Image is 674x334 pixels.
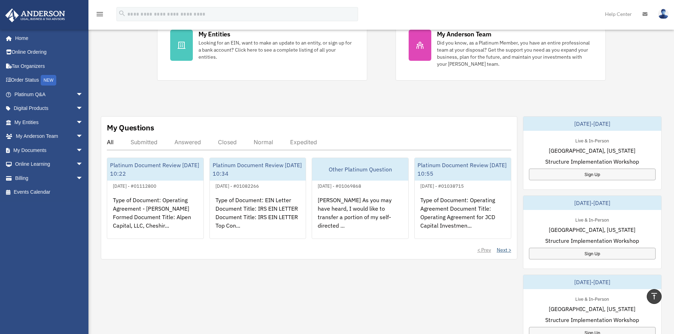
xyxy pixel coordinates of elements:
[414,158,511,239] a: Platinum Document Review [DATE] 10:55[DATE] - #01038715Type of Document: Operating Agreement Docu...
[76,115,90,130] span: arrow_drop_down
[107,182,162,189] div: [DATE] - #01112800
[5,45,94,59] a: Online Ordering
[312,158,408,181] div: Other Platinum Question
[549,225,635,234] span: [GEOGRAPHIC_DATA], [US_STATE]
[209,158,306,239] a: Platinum Document Review [DATE] 10:34[DATE] - #01082266Type of Document: EIN Letter Document Titl...
[5,129,94,143] a: My Anderson Teamarrow_drop_down
[76,87,90,102] span: arrow_drop_down
[5,101,94,116] a: Digital Productsarrow_drop_down
[5,59,94,73] a: Tax Organizers
[523,196,661,210] div: [DATE]-[DATE]
[415,190,511,245] div: Type of Document: Operating Agreement Document Title: Operating Agreement for JCD Capital Investm...
[549,146,635,155] span: [GEOGRAPHIC_DATA], [US_STATE]
[76,129,90,144] span: arrow_drop_down
[107,190,203,245] div: Type of Document: Operating Agreement - [PERSON_NAME] Formed Document Title: Alpen Capital, LLC, ...
[658,9,669,19] img: User Pic
[497,246,511,253] a: Next >
[549,305,635,313] span: [GEOGRAPHIC_DATA], [US_STATE]
[76,171,90,186] span: arrow_drop_down
[290,139,317,146] div: Expedited
[415,182,470,189] div: [DATE] - #01038715
[5,31,90,45] a: Home
[107,158,203,181] div: Platinum Document Review [DATE] 10:22
[545,157,639,166] span: Structure Implementation Workshop
[198,39,354,60] div: Looking for an EIN, want to make an update to an entity, or sign up for a bank account? Click her...
[312,190,408,245] div: [PERSON_NAME] As you may have heard, I would like to transfer a portion of my self-directed ...
[131,139,157,146] div: Submitted
[570,136,615,144] div: Live & In-Person
[210,190,306,245] div: Type of Document: EIN Letter Document Title: IRS EIN LETTER Document Title: IRS EIN LETTER Top Co...
[647,289,662,304] a: vertical_align_top
[570,216,615,223] div: Live & In-Person
[437,39,593,68] div: Did you know, as a Platinum Member, you have an entire professional team at your disposal? Get th...
[107,158,204,239] a: Platinum Document Review [DATE] 10:22[DATE] - #01112800Type of Document: Operating Agreement - [P...
[107,122,154,133] div: My Questions
[41,75,56,86] div: NEW
[415,158,511,181] div: Platinum Document Review [DATE] 10:55
[545,316,639,324] span: Structure Implementation Workshop
[312,182,367,189] div: [DATE] - #01069868
[210,182,265,189] div: [DATE] - #01082266
[198,30,230,39] div: My Entities
[312,158,409,239] a: Other Platinum Question[DATE] - #01069868[PERSON_NAME] As you may have heard, I would like to tra...
[5,73,94,88] a: Order StatusNEW
[523,275,661,289] div: [DATE]-[DATE]
[523,117,661,131] div: [DATE]-[DATE]
[96,10,104,18] i: menu
[529,169,656,180] a: Sign Up
[5,171,94,185] a: Billingarrow_drop_down
[650,292,658,300] i: vertical_align_top
[76,101,90,116] span: arrow_drop_down
[5,157,94,171] a: Online Learningarrow_drop_down
[570,295,615,302] div: Live & In-Person
[210,158,306,181] div: Platinum Document Review [DATE] 10:34
[5,115,94,129] a: My Entitiesarrow_drop_down
[76,157,90,172] span: arrow_drop_down
[107,139,114,146] div: All
[5,185,94,199] a: Events Calendar
[3,8,67,22] img: Anderson Advisors Platinum Portal
[218,139,237,146] div: Closed
[118,10,126,17] i: search
[437,30,491,39] div: My Anderson Team
[529,248,656,259] a: Sign Up
[5,87,94,101] a: Platinum Q&Aarrow_drop_down
[157,17,367,81] a: My Entities Looking for an EIN, want to make an update to an entity, or sign up for a bank accoun...
[5,143,94,157] a: My Documentsarrow_drop_down
[174,139,201,146] div: Answered
[96,12,104,18] a: menu
[254,139,273,146] div: Normal
[76,143,90,158] span: arrow_drop_down
[396,17,606,81] a: My Anderson Team Did you know, as a Platinum Member, you have an entire professional team at your...
[545,236,639,245] span: Structure Implementation Workshop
